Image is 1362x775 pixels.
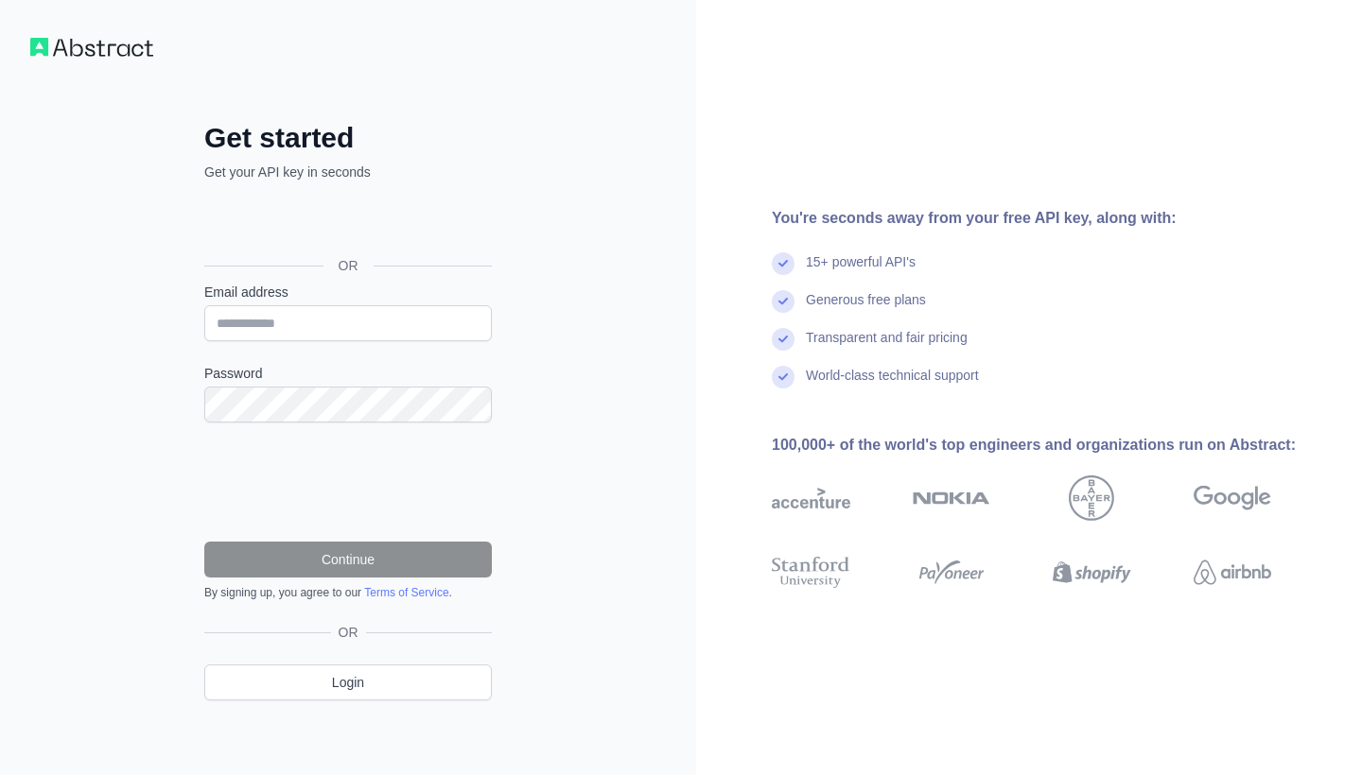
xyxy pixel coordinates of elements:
[772,366,794,388] img: check mark
[913,475,991,521] img: nokia
[204,364,492,383] label: Password
[331,623,366,642] span: OR
[772,475,850,521] img: accenture
[772,553,850,592] img: stanford university
[204,542,492,577] button: Continue
[806,290,926,328] div: Generous free plans
[1194,475,1272,521] img: google
[204,664,492,700] a: Login
[806,252,916,290] div: 15+ powerful API's
[1194,553,1272,592] img: airbnb
[1069,475,1114,521] img: bayer
[806,366,979,404] div: World-class technical support
[772,207,1332,230] div: You're seconds away from your free API key, along with:
[772,328,794,351] img: check mark
[364,586,448,599] a: Terms of Service
[772,434,1332,456] div: 100,000+ of the world's top engineers and organizations run on Abstract:
[204,585,492,600] div: By signing up, you agree to our .
[772,290,794,313] img: check mark
[1053,553,1131,592] img: shopify
[913,553,991,592] img: payoneer
[323,256,374,275] span: OR
[204,202,488,244] div: Acceder con Google. Se abre en una pestaña nueva
[806,328,968,366] div: Transparent and fair pricing
[204,121,492,155] h2: Get started
[204,283,492,301] label: Email address
[204,445,492,519] iframe: reCAPTCHA
[204,163,492,181] p: Get your API key in seconds
[195,202,498,244] iframe: Botón de Acceder con Google
[30,38,153,57] img: Workflow
[772,252,794,275] img: check mark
